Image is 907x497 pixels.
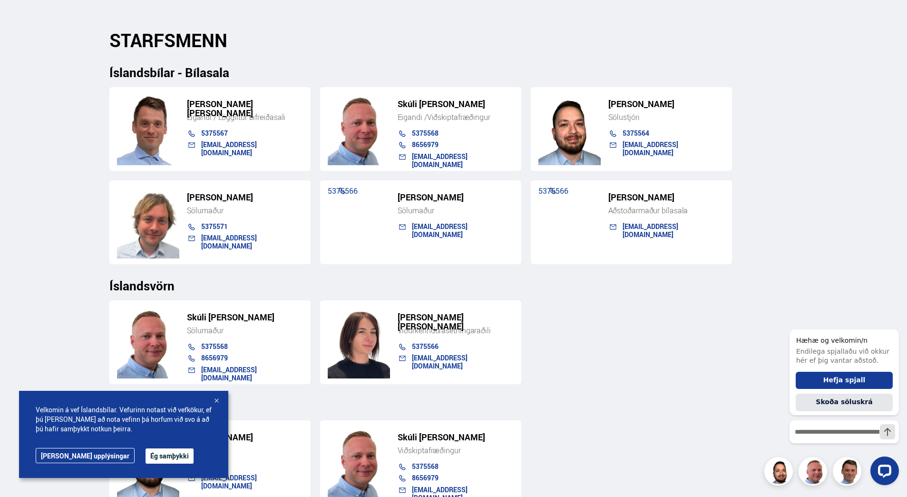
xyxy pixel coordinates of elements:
a: 5375568 [201,342,228,351]
a: 8656979 [201,353,228,362]
h3: Íslandsbílar - Bílasala [109,65,798,80]
a: [PERSON_NAME] upplýsingar [36,448,135,463]
h5: [PERSON_NAME] [187,433,303,442]
img: nhp88E3Fdnt1Opn2.png [766,458,794,487]
a: 8656979 [412,473,439,482]
h5: [PERSON_NAME] [398,193,514,202]
a: [EMAIL_ADDRESS][DOMAIN_NAME] [201,473,257,490]
h3: Íslandsvörn [109,278,798,293]
a: 5375566 [328,186,358,196]
a: [EMAIL_ADDRESS][DOMAIN_NAME] [412,152,468,169]
span: Viðskiptafræðingur [398,445,461,456]
a: 5375571 [201,222,228,231]
div: Viðurkenndur [398,326,514,335]
img: FbJEzSuNWCJXmdc-.webp [117,93,179,165]
div: Sölumaður [187,206,303,215]
img: TiAwD7vhpwHUHg8j.png [328,307,390,378]
a: [EMAIL_ADDRESS][DOMAIN_NAME] [412,353,468,370]
img: nhp88E3Fdnt1Opn2.png [538,93,601,165]
button: Ég samþykki [146,448,194,464]
img: SZ4H-t_Copy_of_C.png [117,187,179,258]
h5: Skúli [PERSON_NAME] [398,99,514,109]
a: [EMAIL_ADDRESS][DOMAIN_NAME] [201,233,257,250]
a: [EMAIL_ADDRESS][DOMAIN_NAME] [623,140,678,157]
div: Sölustjóri [187,446,303,455]
div: Eigandi / [398,112,514,122]
iframe: LiveChat chat widget [782,312,903,493]
a: 5375566 [538,186,568,196]
a: [EMAIL_ADDRESS][DOMAIN_NAME] [201,365,257,382]
h5: Skúli [PERSON_NAME] [398,433,514,442]
h5: [PERSON_NAME] [608,193,724,202]
span: Viðskiptafræðingur [427,112,490,122]
div: Sölustjóri [608,112,724,122]
a: 5375564 [623,129,649,138]
h5: [PERSON_NAME] [608,99,724,109]
span: Velkomin á vef Íslandsbílar. Vefurinn notast við vefkökur, ef þú [PERSON_NAME] að nota vefinn þá ... [36,405,212,434]
h5: [PERSON_NAME] [PERSON_NAME] [398,313,514,331]
h5: Skúli [PERSON_NAME] [187,313,303,322]
img: m7PZdWzYfFvz2vuk.png [117,307,179,378]
a: 5375568 [412,129,439,138]
h3: Kaupum bíla [109,398,798,413]
a: [EMAIL_ADDRESS][DOMAIN_NAME] [623,222,678,239]
img: siFngHWaQ9KaOqBr.png [328,93,390,165]
h2: STARFSMENN [109,30,798,51]
div: Sölumaður [398,206,514,215]
div: Sölumaður [187,326,303,335]
a: 5375566 [412,342,439,351]
a: [EMAIL_ADDRESS][DOMAIN_NAME] [412,222,468,239]
a: 5375567 [201,129,228,138]
span: ásetningaraðili [441,325,491,336]
a: 5375568 [412,462,439,471]
h5: [PERSON_NAME] [PERSON_NAME] [187,99,303,118]
div: Aðstoðarmaður bílasala [608,206,724,215]
h5: [PERSON_NAME] [187,193,303,202]
div: Eigandi / Löggiltur bifreiðasali [187,112,303,122]
a: [EMAIL_ADDRESS][DOMAIN_NAME] [201,140,257,157]
a: 8656979 [412,140,439,149]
